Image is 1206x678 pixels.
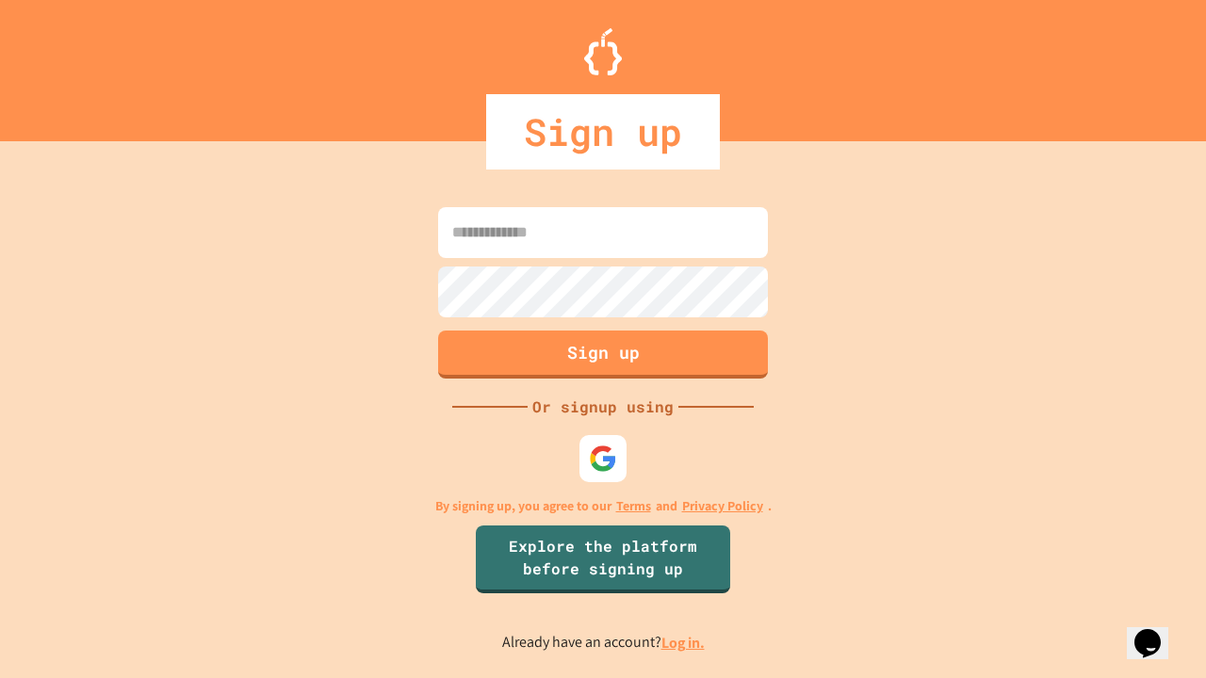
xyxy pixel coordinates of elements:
[486,94,720,169] div: Sign up
[502,631,705,654] p: Already have an account?
[528,395,678,418] div: Or signup using
[661,633,705,653] a: Log in.
[435,496,772,516] p: By signing up, you agree to our and .
[682,496,763,516] a: Privacy Policy
[589,444,617,473] img: google-icon.svg
[584,28,622,75] img: Logo.svg
[438,331,768,379] button: Sign up
[1127,603,1187,659] iframe: chat widget
[616,496,651,516] a: Terms
[476,525,730,593] a: Explore the platform before signing up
